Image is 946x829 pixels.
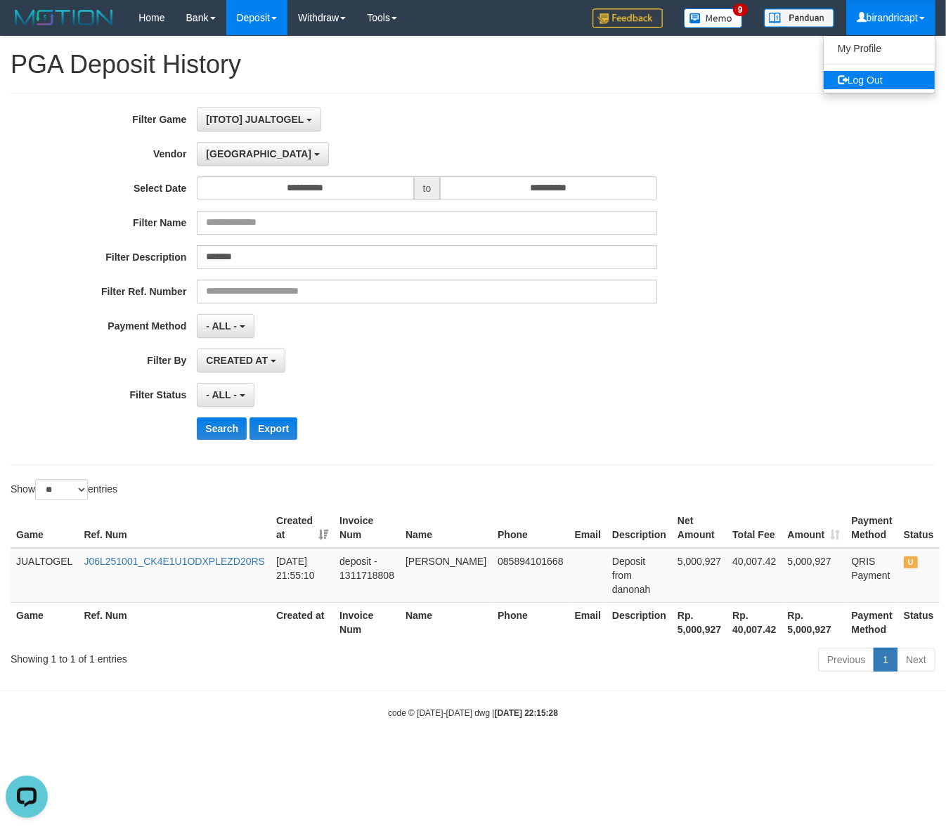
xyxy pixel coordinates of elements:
[197,107,321,131] button: [ITOTO] JUALTOGEL
[206,114,304,125] span: [ITOTO] JUALTOGEL
[11,51,935,79] h1: PGA Deposit History
[206,320,237,332] span: - ALL -
[684,8,743,28] img: Button%20Memo.svg
[197,383,254,407] button: - ALL -
[672,602,727,642] th: Rp. 5,000,927
[35,479,88,500] select: Showentries
[334,602,400,642] th: Invoice Num
[414,176,441,200] span: to
[197,417,247,440] button: Search
[334,548,400,603] td: deposit - 1311718808
[845,602,898,642] th: Payment Method
[672,508,727,548] th: Net Amount
[897,648,935,672] a: Next
[197,348,285,372] button: CREATED AT
[727,548,782,603] td: 40,007.42
[206,389,237,400] span: - ALL -
[898,602,940,642] th: Status
[782,548,846,603] td: 5,000,927
[495,708,558,718] strong: [DATE] 22:15:28
[400,548,492,603] td: [PERSON_NAME]
[818,648,874,672] a: Previous
[11,602,78,642] th: Game
[197,314,254,338] button: - ALL -
[388,708,558,718] small: code © [DATE]-[DATE] dwg |
[733,4,748,16] span: 9
[492,548,569,603] td: 085894101668
[727,508,782,548] th: Total Fee
[11,7,117,28] img: MOTION_logo.png
[569,602,607,642] th: Email
[271,508,334,548] th: Created at: activate to sort column ascending
[492,602,569,642] th: Phone
[569,508,607,548] th: Email
[11,479,117,500] label: Show entries
[607,508,672,548] th: Description
[824,71,935,89] a: Log Out
[782,508,846,548] th: Amount: activate to sort column ascending
[898,508,940,548] th: Status
[607,602,672,642] th: Description
[250,417,297,440] button: Export
[206,355,268,366] span: CREATED AT
[400,508,492,548] th: Name
[607,548,672,603] td: Deposit from danonah
[492,508,569,548] th: Phone
[782,602,846,642] th: Rp. 5,000,927
[400,602,492,642] th: Name
[845,508,898,548] th: Payment Method
[845,548,898,603] td: QRIS Payment
[197,142,328,166] button: [GEOGRAPHIC_DATA]
[904,556,918,568] span: UNPAID
[6,6,48,48] button: Open LiveChat chat widget
[11,548,78,603] td: JUALTOGEL
[727,602,782,642] th: Rp. 40,007.42
[874,648,898,672] a: 1
[334,508,400,548] th: Invoice Num
[592,8,663,28] img: Feedback.jpg
[11,646,384,666] div: Showing 1 to 1 of 1 entries
[672,548,727,603] td: 5,000,927
[78,508,271,548] th: Ref. Num
[78,602,271,642] th: Ref. Num
[206,148,311,159] span: [GEOGRAPHIC_DATA]
[824,39,935,58] a: My Profile
[271,602,334,642] th: Created at
[764,8,834,27] img: panduan.png
[271,548,334,603] td: [DATE] 21:55:10
[84,556,265,567] a: J06L251001_CK4E1U1ODXPLEZD20RS
[11,508,78,548] th: Game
